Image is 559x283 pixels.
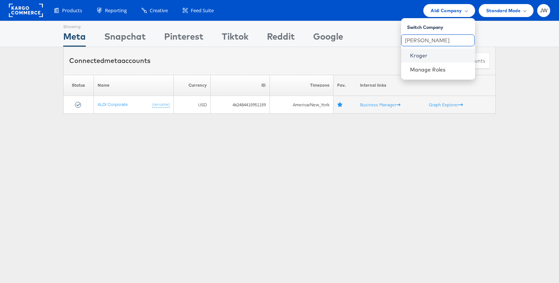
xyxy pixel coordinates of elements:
[63,30,86,47] div: Meta
[164,30,203,47] div: Pinterest
[270,96,333,114] td: America/New_York
[98,101,128,107] a: ALDI Corporate
[313,30,343,47] div: Google
[150,7,168,14] span: Creative
[152,101,170,108] a: (rename)
[540,8,548,13] span: JW
[211,96,270,114] td: 462484415951159
[429,102,463,107] a: Graph Explorer
[431,7,462,14] span: Aldi Company
[104,30,146,47] div: Snapchat
[105,7,127,14] span: Reporting
[63,21,86,30] div: Showing
[191,7,214,14] span: Feed Suite
[94,75,173,96] th: Name
[407,21,475,30] div: Switch Company
[401,34,475,46] input: Search
[64,75,94,96] th: Status
[62,7,82,14] span: Products
[486,7,521,14] span: Standard Mode
[410,66,446,73] a: Manage Roles
[222,30,248,47] div: Tiktok
[410,52,469,59] a: Kroger
[104,56,121,65] span: meta
[69,56,150,66] div: Connected accounts
[270,75,333,96] th: Timezone
[211,75,270,96] th: ID
[267,30,295,47] div: Reddit
[173,75,211,96] th: Currency
[173,96,211,114] td: USD
[360,102,400,107] a: Business Manager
